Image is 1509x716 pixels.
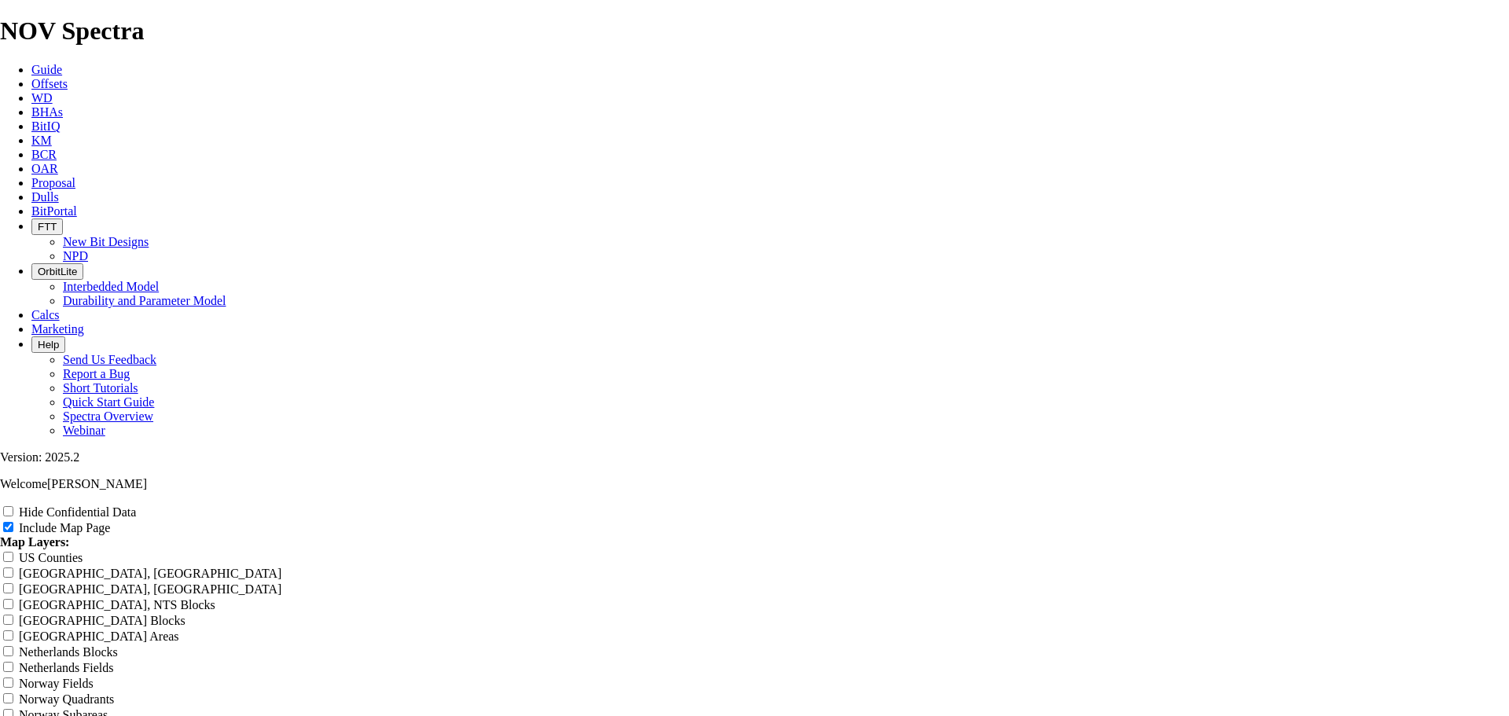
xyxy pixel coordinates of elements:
label: Netherlands Blocks [19,645,118,659]
label: [GEOGRAPHIC_DATA], [GEOGRAPHIC_DATA] [19,567,281,580]
label: US Counties [19,551,83,564]
span: OrbitLite [38,266,77,277]
a: Calcs [31,308,60,321]
a: Proposal [31,176,75,189]
a: WD [31,91,53,105]
a: BHAs [31,105,63,119]
a: Webinar [63,424,105,437]
a: Report a Bug [63,367,130,380]
button: Help [31,336,65,353]
a: Dulls [31,190,59,204]
button: OrbitLite [31,263,83,280]
a: Interbedded Model [63,280,159,293]
a: Offsets [31,77,68,90]
a: BitPortal [31,204,77,218]
a: BCR [31,148,57,161]
label: [GEOGRAPHIC_DATA], NTS Blocks [19,598,215,611]
label: Norway Fields [19,677,94,690]
span: Help [38,339,59,351]
a: KM [31,134,52,147]
a: Short Tutorials [63,381,138,395]
label: [GEOGRAPHIC_DATA] Blocks [19,614,185,627]
label: [GEOGRAPHIC_DATA] Areas [19,630,179,643]
a: New Bit Designs [63,235,149,248]
a: NPD [63,249,88,263]
a: Durability and Parameter Model [63,294,226,307]
a: Spectra Overview [63,409,153,423]
a: Marketing [31,322,84,336]
a: Guide [31,63,62,76]
a: OAR [31,162,58,175]
a: Quick Start Guide [63,395,154,409]
label: Hide Confidential Data [19,505,136,519]
label: Include Map Page [19,521,110,534]
label: Netherlands Fields [19,661,113,674]
span: [PERSON_NAME] [47,477,147,490]
label: Norway Quadrants [19,692,114,706]
a: BitIQ [31,119,60,133]
a: Send Us Feedback [63,353,156,366]
label: [GEOGRAPHIC_DATA], [GEOGRAPHIC_DATA] [19,582,281,596]
span: FTT [38,221,57,233]
button: FTT [31,218,63,235]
